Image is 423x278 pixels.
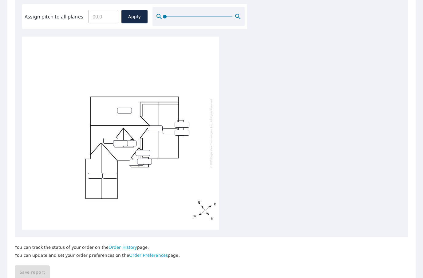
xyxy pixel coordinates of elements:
span: Apply [126,13,143,21]
input: 00.0 [88,8,118,25]
p: You can update and set your order preferences on the page. [15,252,180,258]
a: Order History [109,244,137,250]
p: You can track the status of your order on the page. [15,244,180,250]
a: Order Preferences [129,252,168,258]
button: Apply [121,10,148,23]
label: Assign pitch to all planes [25,13,83,20]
